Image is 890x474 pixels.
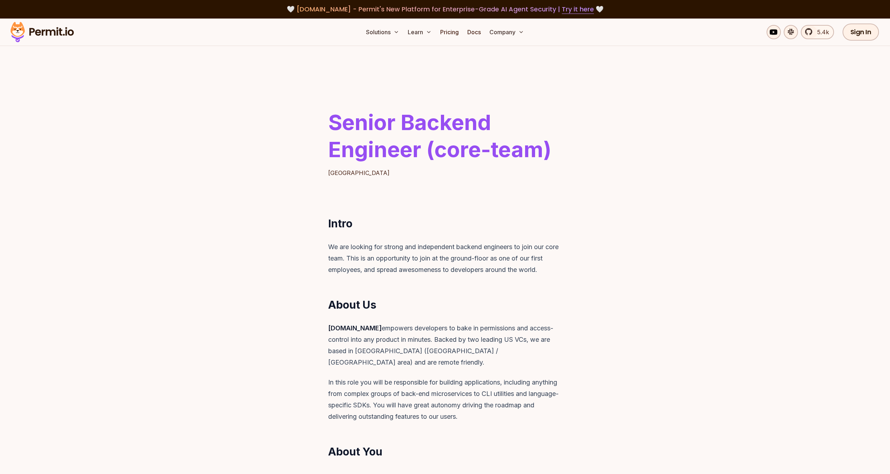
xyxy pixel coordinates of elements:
[843,24,879,41] a: Sign In
[437,25,462,39] a: Pricing
[308,217,582,230] h2: Intro
[328,323,562,368] p: empowers developers to bake in permissions and access-control into any product in minutes. Backed...
[308,298,582,311] h2: About Us
[7,20,77,44] img: Permit logo
[308,445,582,458] h2: About You
[464,25,484,39] a: Docs
[328,324,382,332] strong: [DOMAIN_NAME]
[328,169,562,177] p: [GEOGRAPHIC_DATA]
[328,241,562,275] p: We are looking for strong and independent backend engineers to join our core team. This is an opp...
[328,109,562,163] h1: Senior Backend Engineer (core-team)
[813,28,829,36] span: 5.4k
[562,5,594,14] a: Try it here
[296,5,594,14] span: [DOMAIN_NAME] - Permit's New Platform for Enterprise-Grade AI Agent Security |
[17,4,873,14] div: 🤍 🤍
[328,377,562,422] p: In this role you will be responsible for building applications, including anything from complex g...
[487,25,527,39] button: Company
[801,25,834,39] a: 5.4k
[363,25,402,39] button: Solutions
[405,25,434,39] button: Learn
